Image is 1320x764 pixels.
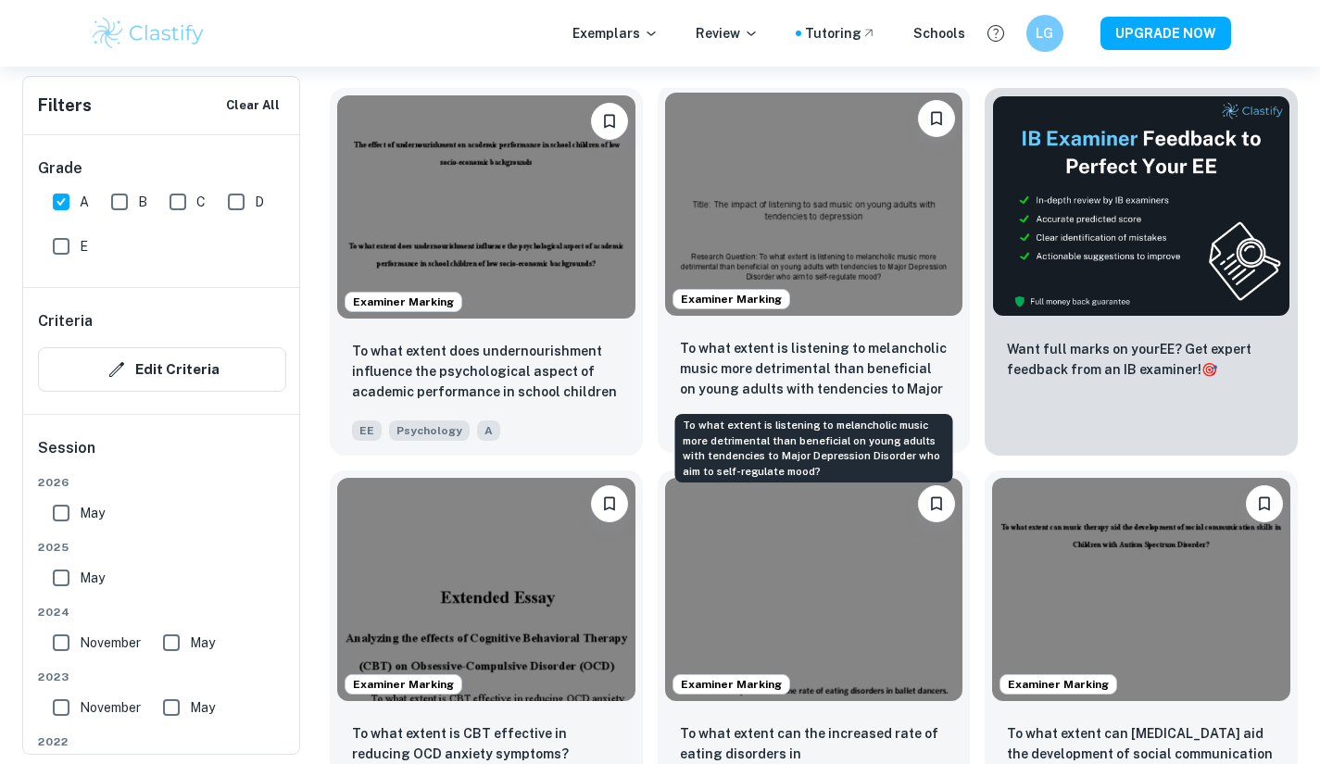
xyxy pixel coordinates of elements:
[980,18,1012,49] button: Help and Feedback
[38,157,286,180] h6: Grade
[80,192,89,212] span: A
[696,23,759,44] p: Review
[38,310,93,332] h6: Criteria
[38,474,286,491] span: 2026
[190,632,215,653] span: May
[665,478,963,701] img: Psychology EE example thumbnail: To what extent can the increased rate of
[80,568,105,588] span: May
[992,478,1290,701] img: Psychology EE example thumbnail: To what extent can music therapy aid the
[591,485,628,522] button: Bookmark
[918,100,955,137] button: Bookmark
[38,437,286,474] h6: Session
[190,697,215,718] span: May
[918,485,955,522] button: Bookmark
[337,95,635,319] img: Psychology EE example thumbnail: To what extent does undernourishment inf
[352,723,621,764] p: To what extent is CBT effective in reducing OCD anxiety symptoms?
[38,669,286,685] span: 2023
[665,93,963,316] img: Psychology EE example thumbnail: To what extent is listening to melanchol
[1007,339,1276,380] p: Want full marks on your EE ? Get expert feedback from an IB examiner!
[389,420,470,441] span: Psychology
[1246,485,1283,522] button: Bookmark
[38,604,286,620] span: 2024
[992,95,1290,317] img: Thumbnail
[255,192,264,212] span: D
[80,697,141,718] span: November
[477,420,500,441] span: A
[680,338,949,401] p: To what extent is listening to melancholic music more detrimental than beneficial on young adults...
[673,676,789,693] span: Examiner Marking
[658,88,971,456] a: Examiner MarkingBookmarkTo what extent is listening to melancholic music more detrimental than be...
[1201,362,1217,377] span: 🎯
[337,478,635,701] img: Psychology EE example thumbnail: To what extent is CBT effective in reduc
[805,23,876,44] a: Tutoring
[80,632,141,653] span: November
[673,291,789,307] span: Examiner Marking
[913,23,965,44] a: Schools
[346,676,461,693] span: Examiner Marking
[221,92,284,119] button: Clear All
[38,539,286,556] span: 2025
[38,347,286,392] button: Edit Criteria
[985,88,1298,456] a: ThumbnailWant full marks on yourEE? Get expert feedback from an IB examiner!
[346,294,461,310] span: Examiner Marking
[80,503,105,523] span: May
[352,341,621,404] p: To what extent does undernourishment influence the psychological aspect of academic performance i...
[1026,15,1063,52] button: LG
[1100,17,1231,50] button: UPGRADE NOW
[38,733,286,750] span: 2022
[1000,676,1116,693] span: Examiner Marking
[90,15,207,52] img: Clastify logo
[38,93,92,119] h6: Filters
[675,414,953,482] div: To what extent is listening to melancholic music more detrimental than beneficial on young adults...
[196,192,206,212] span: C
[80,236,88,257] span: E
[591,103,628,140] button: Bookmark
[352,420,382,441] span: EE
[138,192,147,212] span: B
[1034,23,1055,44] h6: LG
[572,23,659,44] p: Exemplars
[330,88,643,456] a: Examiner MarkingBookmarkTo what extent does undernourishment influence the psychological aspect o...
